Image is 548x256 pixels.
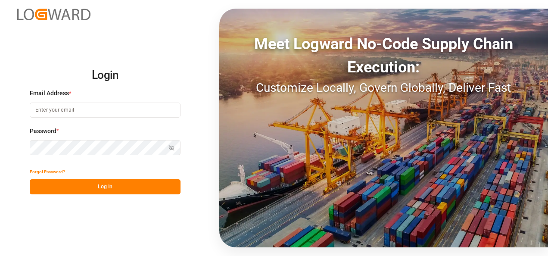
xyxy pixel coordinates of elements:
h2: Login [30,62,181,89]
img: Logward_new_orange.png [17,9,90,20]
div: Meet Logward No-Code Supply Chain Execution: [219,32,548,79]
input: Enter your email [30,103,181,118]
button: Log In [30,179,181,194]
div: Customize Locally, Govern Globally, Deliver Fast [219,79,548,97]
button: Forgot Password? [30,164,65,179]
span: Email Address [30,89,69,98]
span: Password [30,127,56,136]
